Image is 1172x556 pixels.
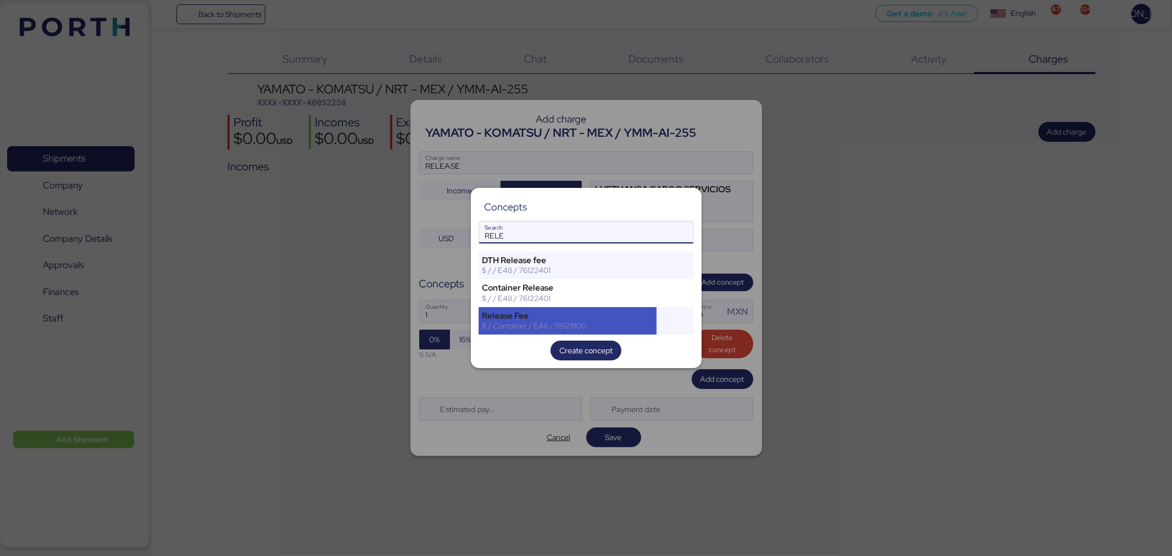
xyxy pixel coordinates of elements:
[482,293,653,303] div: $ / / E48 / 76122401
[559,344,613,357] span: Create concept
[479,221,693,243] input: Search
[482,255,653,265] div: DTH Release fee
[482,265,653,275] div: $ / / E48 / 76122401
[484,202,527,212] div: Concepts
[551,341,621,360] button: Create concept
[482,321,653,331] div: $ / Container / E48 / 55121800
[482,311,653,321] div: Release Fee
[482,283,653,293] div: Container Release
